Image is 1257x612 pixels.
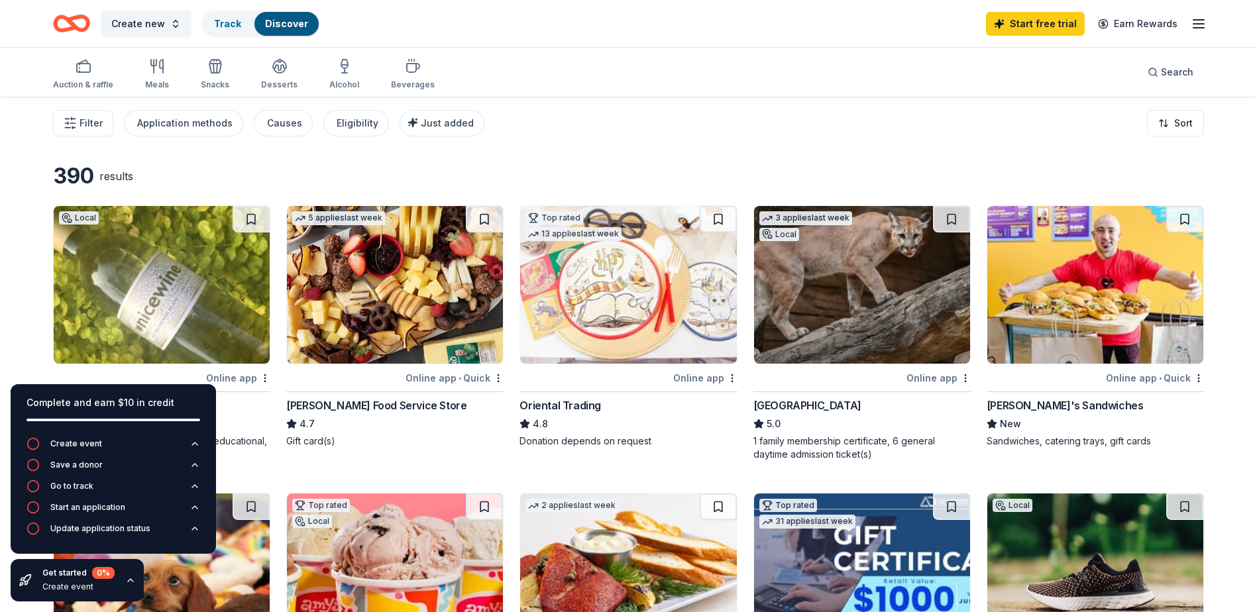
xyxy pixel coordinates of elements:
button: Search [1137,59,1204,85]
div: Snacks [201,79,229,90]
span: Create new [111,16,165,32]
div: Alcohol [329,79,359,90]
button: Start an application [27,501,200,522]
button: Sort [1147,110,1204,136]
div: Auction & raffle [53,79,113,90]
div: 390 [53,163,94,189]
a: Image for Nice WinesLocalOnline appNice WinesNewCertificate for an in-person, guided, educational... [53,205,270,461]
div: Beverages [391,79,435,90]
span: • [459,373,461,383]
button: Create event [27,437,200,458]
button: Alcohol [329,53,359,97]
div: Start an application [50,502,125,513]
a: Image for Gordon Food Service Store5 applieslast weekOnline app•Quick[PERSON_NAME] Food Service S... [286,205,504,448]
a: Image for Oriental TradingTop rated13 applieslast weekOnline appOriental Trading4.8Donation depen... [519,205,737,448]
div: Online app Quick [406,370,504,386]
a: Track [214,18,241,29]
div: Local [759,228,799,241]
a: Home [53,8,90,39]
div: Get started [42,567,115,579]
div: Top rated [525,211,583,225]
div: Application methods [137,115,233,131]
button: Snacks [201,53,229,97]
span: 4.7 [300,416,315,432]
button: Update application status [27,522,200,543]
a: Earn Rewards [1090,12,1185,36]
span: 5.0 [767,416,781,432]
div: Online app [673,370,738,386]
a: Image for Houston Zoo3 applieslast weekLocalOnline app[GEOGRAPHIC_DATA]5.01 family membership cer... [753,205,971,461]
button: Desserts [261,53,298,97]
button: Save a donor [27,458,200,480]
div: 13 applies last week [525,227,622,241]
a: Start free trial [986,12,1085,36]
div: Create event [50,438,102,449]
div: Desserts [261,79,298,90]
div: Update application status [50,523,150,534]
div: Eligibility [337,115,378,131]
div: 5 applies last week [292,211,385,225]
img: Image for Houston Zoo [754,206,970,364]
div: Oriental Trading [519,397,601,413]
span: New [1000,416,1021,432]
button: TrackDiscover [202,11,320,37]
div: Online app [206,370,270,386]
div: 0 % [92,567,115,579]
span: Search [1161,64,1193,80]
button: Causes [254,110,313,136]
button: Filter [53,110,113,136]
button: Eligibility [323,110,389,136]
div: Local [292,515,332,528]
button: Auction & raffle [53,53,113,97]
div: Go to track [50,481,93,491]
div: 3 applies last week [759,211,852,225]
a: Discover [265,18,308,29]
div: Local [59,211,99,225]
img: Image for Oriental Trading [520,206,736,364]
div: Causes [267,115,302,131]
div: Complete and earn $10 in credit [27,395,200,411]
div: results [99,168,133,184]
img: Image for Ike's Sandwiches [987,206,1203,364]
div: Gift card(s) [286,434,504,448]
div: Online app Quick [1106,370,1204,386]
span: Filter [80,115,103,131]
button: Go to track [27,480,200,501]
span: Sort [1174,115,1193,131]
div: Local [993,499,1032,512]
span: • [1159,373,1162,383]
div: Top rated [292,499,350,512]
span: Just added [421,117,474,128]
span: 4.8 [533,416,548,432]
div: [GEOGRAPHIC_DATA] [753,397,861,413]
button: Create new [101,11,191,37]
div: Create event [42,582,115,592]
div: 31 applies last week [759,515,855,529]
button: Meals [145,53,169,97]
div: Donation depends on request [519,434,737,448]
div: Meals [145,79,169,90]
div: 1 family membership certificate, 6 general daytime admission ticket(s) [753,434,971,461]
div: Top rated [759,499,817,512]
button: Beverages [391,53,435,97]
div: Online app [906,370,971,386]
div: Sandwiches, catering trays, gift cards [987,434,1204,448]
div: Save a donor [50,460,103,470]
div: [PERSON_NAME]'s Sandwiches [987,397,1144,413]
div: [PERSON_NAME] Food Service Store [286,397,466,413]
button: Just added [400,110,484,136]
img: Image for Nice Wines [54,206,270,364]
button: Application methods [124,110,243,136]
div: 2 applies last week [525,499,618,513]
a: Image for Ike's SandwichesOnline app•Quick[PERSON_NAME]'s SandwichesNewSandwiches, catering trays... [987,205,1204,448]
img: Image for Gordon Food Service Store [287,206,503,364]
